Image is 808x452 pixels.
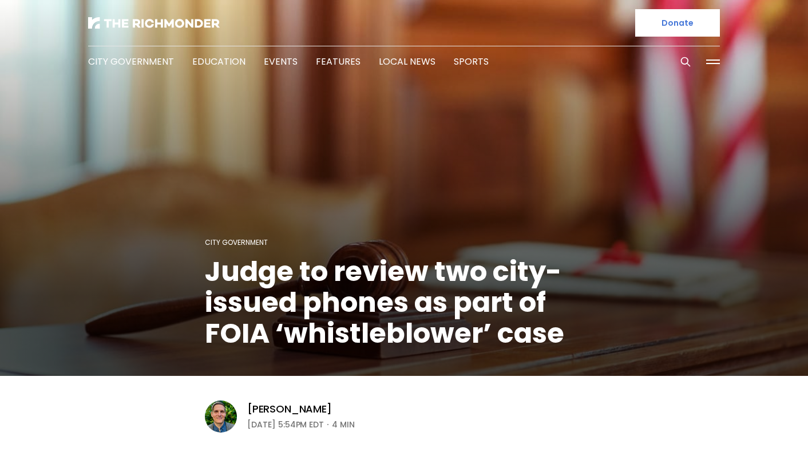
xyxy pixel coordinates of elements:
[247,418,324,431] time: [DATE] 5:54PM EDT
[635,9,720,37] a: Donate
[192,55,245,68] a: Education
[88,55,174,68] a: City Government
[264,55,298,68] a: Events
[316,55,361,68] a: Features
[88,17,220,29] img: The Richmonder
[332,418,355,431] span: 4 min
[205,401,237,433] img: Graham Moomaw
[205,237,268,247] a: City Government
[454,55,489,68] a: Sports
[379,55,435,68] a: Local News
[205,256,603,349] h1: Judge to review two city-issued phones as part of FOIA ‘whistleblower’ case
[247,402,332,416] a: [PERSON_NAME]
[677,53,694,70] button: Search this site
